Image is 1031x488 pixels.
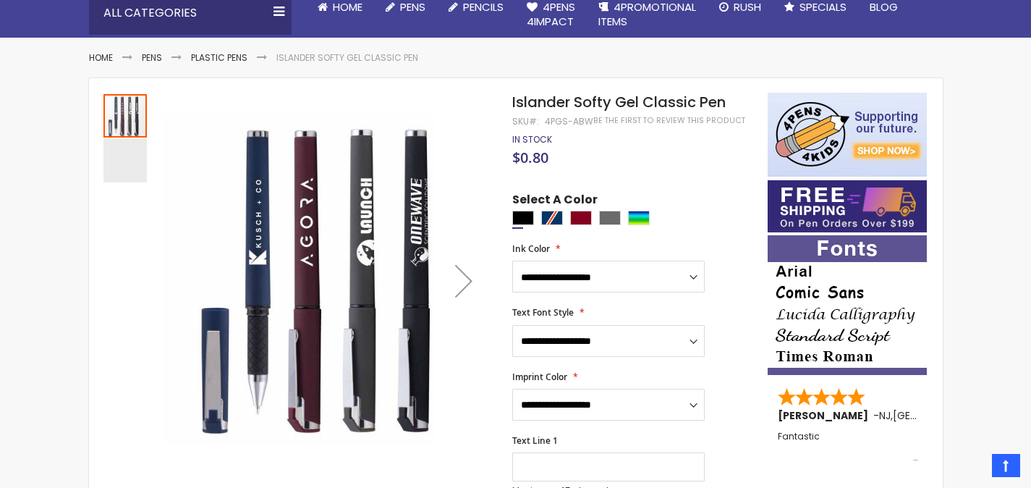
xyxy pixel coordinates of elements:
div: Black [512,211,534,225]
div: Availability [512,134,552,146]
span: [GEOGRAPHIC_DATA] [893,408,999,423]
a: Home [89,51,113,64]
div: Next [435,93,493,468]
a: Pens [142,51,162,64]
span: Text Font Style [512,306,574,319]
span: Islander Softy Gel Classic Pen [512,92,726,112]
img: 4pens 4 kids [768,93,927,177]
span: [PERSON_NAME] [778,408,873,423]
strong: SKU [512,115,539,127]
span: In stock [512,133,552,146]
img: Free shipping on orders over $199 [768,180,927,232]
a: Be the first to review this product [593,115,745,126]
div: Burgundy [570,211,592,225]
li: Islander Softy Gel Classic Pen [276,52,418,64]
div: Assorted [628,211,650,225]
a: Plastic Pens [191,51,247,64]
span: - , [873,408,999,423]
span: $0.80 [512,148,548,167]
span: NJ [879,408,891,423]
div: Fantastic [778,432,918,463]
span: Select A Color [512,192,598,211]
span: Text Line 1 [512,434,558,447]
img: Islander Softy Gel Classic Pen [162,114,493,445]
div: Islander Softy Gel Classic Pen [103,138,147,182]
span: Ink Color [512,243,550,255]
div: Islander Softy Gel Classic Pen [103,93,148,138]
span: Imprint Color [512,371,567,383]
a: Top [992,454,1020,477]
div: 4PGS-ABW [545,116,593,127]
div: Grey [599,211,621,225]
img: font-personalization-examples [768,235,927,375]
